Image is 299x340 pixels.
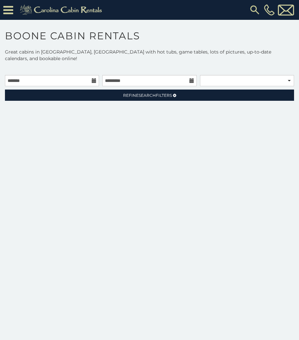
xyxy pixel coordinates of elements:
img: Khaki-logo.png [17,3,108,17]
a: [PHONE_NUMBER] [262,4,276,16]
span: Search [139,93,156,98]
span: Refine Filters [123,93,172,98]
a: RefineSearchFilters [5,90,294,101]
img: search-regular.svg [249,4,261,16]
